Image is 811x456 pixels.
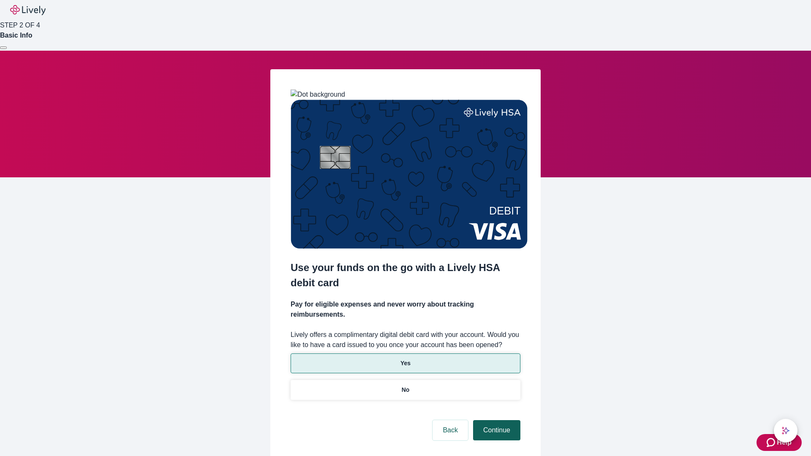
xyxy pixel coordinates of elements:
h4: Pay for eligible expenses and never worry about tracking reimbursements. [291,299,520,320]
button: Continue [473,420,520,440]
svg: Zendesk support icon [767,437,777,448]
button: No [291,380,520,400]
button: Zendesk support iconHelp [757,434,802,451]
h2: Use your funds on the go with a Lively HSA debit card [291,260,520,290]
p: No [402,385,410,394]
svg: Lively AI Assistant [781,426,790,435]
p: Yes [400,359,411,368]
img: Debit card [291,100,528,249]
span: Help [777,437,792,448]
button: Back [433,420,468,440]
button: Yes [291,353,520,373]
img: Dot background [291,90,345,100]
label: Lively offers a complimentary digital debit card with your account. Would you like to have a card... [291,330,520,350]
button: chat [774,419,797,442]
img: Lively [10,5,46,15]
